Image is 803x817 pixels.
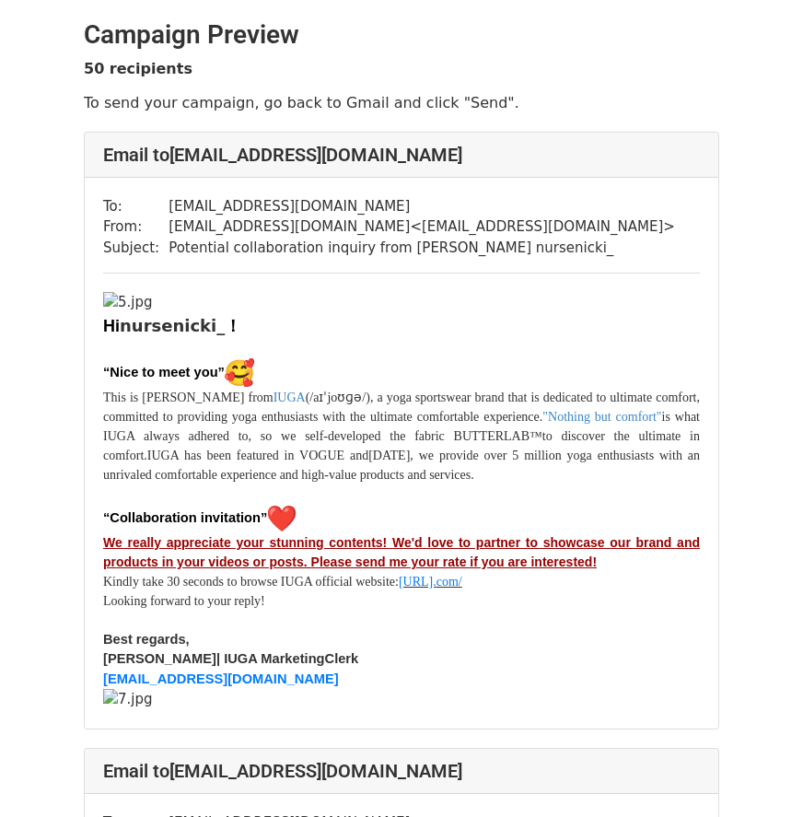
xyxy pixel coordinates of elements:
[103,391,370,404] span: This is [PERSON_NAME] from (/aɪˈjoʊɡə/)
[103,196,169,217] td: To:
[110,365,217,379] span: Nice to meet you
[711,729,803,817] div: 聊天小组件
[103,391,700,424] span: t, committed to providing yoga enthusiasts with the ultimate comfortable experience.
[399,575,462,589] a: [URL].com/
[103,238,169,259] td: Subject:
[103,292,153,313] img: 5.jpg
[169,196,675,217] td: [EMAIL_ADDRESS][DOMAIN_NAME]
[216,651,325,666] span: | IUGA Marketing
[120,316,225,335] font: nursenicki_
[103,594,265,608] font: Looking forward to your reply!
[84,19,719,51] h2: Campaign Preview
[471,468,474,482] span: .
[84,60,192,77] strong: 50 recipients
[103,216,169,238] td: From:
[103,632,190,647] span: Best regards,
[103,760,700,782] h4: Email to [EMAIL_ADDRESS][DOMAIN_NAME]
[225,358,254,388] img: 🥰
[103,671,339,686] a: [EMAIL_ADDRESS][DOMAIN_NAME]
[103,317,120,335] font: Hi
[225,317,241,335] font: ！
[267,504,297,533] img: ❤️
[147,449,368,462] span: IUGA has been featured in VOGUE and
[103,449,700,482] span: [DATE], we provide over 5 million yoga enthusiasts with an unrivaled comfortable experience and h...
[103,144,700,166] h4: Email to [EMAIL_ADDRESS][DOMAIN_NAME]
[103,429,700,462] span: to discover the ultimate in comfort.
[169,238,675,259] td: Potential collaboration inquiry from [PERSON_NAME] nursenicki_
[103,575,399,589] span: Kindly take 30 seconds to browse IUGA official website:
[711,729,803,817] iframe: Chat Widget
[103,535,404,550] u: We really appreciate your stunning contents! W
[103,365,110,379] span: “
[84,93,719,112] p: To send your campaign, go back to Gmail and click "Send".
[218,365,254,379] span: ”
[103,689,153,710] img: 7.jpg
[261,510,297,525] span: ”
[542,410,548,424] font: "
[103,510,110,525] span: “
[548,410,662,424] font: Nothing but comfort"
[103,651,216,666] span: [PERSON_NAME]
[110,510,261,525] span: Collaboration invitation
[370,391,693,404] span: , a yoga sportswear brand that is dedicated to ultimate comfor
[169,216,675,238] td: [EMAIL_ADDRESS][DOMAIN_NAME] < [EMAIL_ADDRESS][DOMAIN_NAME] >
[273,391,306,404] font: IUGA
[325,651,359,666] span: Clerk
[103,535,700,569] u: e'd love to partner to showcase our brand and products in your videos or posts. Please send me yo...
[103,410,700,443] span: is what IUGA always adhered to, so we self-developed the fabric BUTTERLAB™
